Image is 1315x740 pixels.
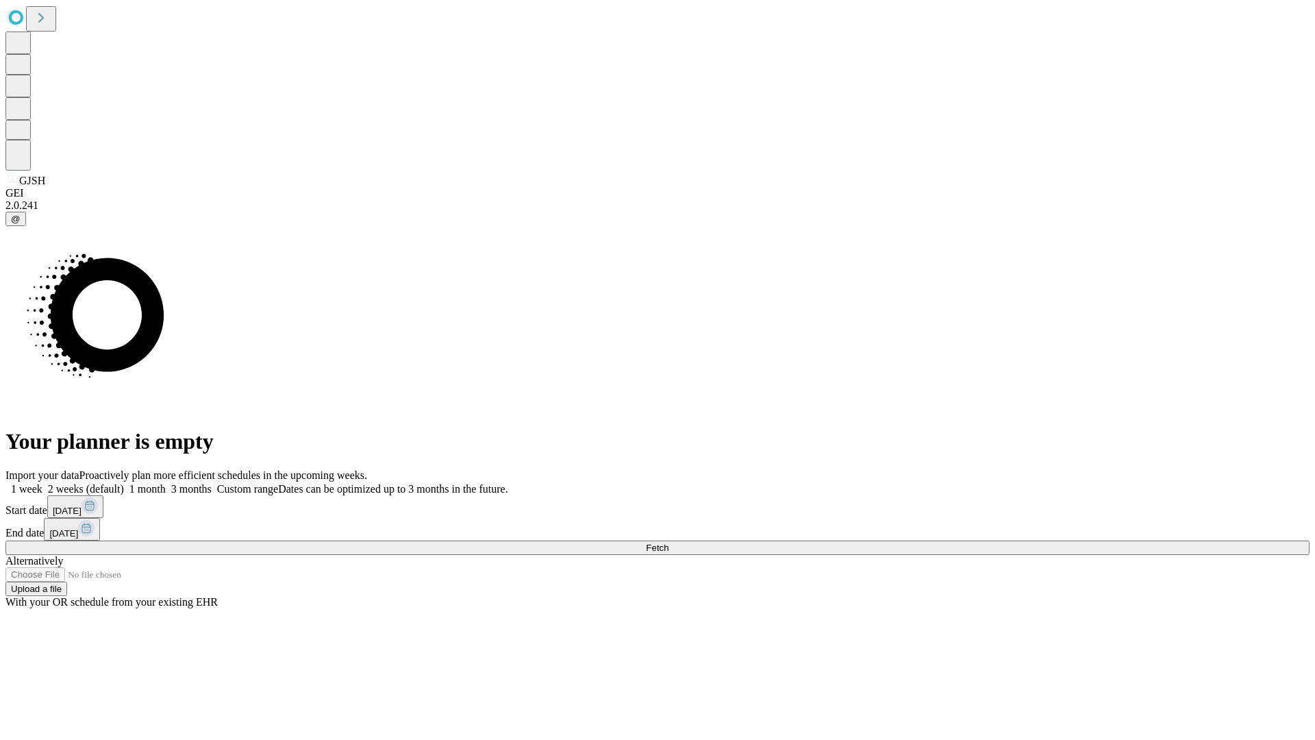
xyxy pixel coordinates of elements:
span: Dates can be optimized up to 3 months in the future. [278,483,508,495]
div: Start date [5,495,1310,518]
span: With your OR schedule from your existing EHR [5,596,218,608]
span: 1 month [129,483,166,495]
button: [DATE] [44,518,100,541]
span: Proactively plan more efficient schedules in the upcoming weeks. [79,469,367,481]
span: Alternatively [5,555,63,567]
div: End date [5,518,1310,541]
button: Upload a file [5,582,67,596]
span: 2 weeks (default) [48,483,124,495]
button: [DATE] [47,495,103,518]
span: [DATE] [49,528,78,539]
span: 1 week [11,483,42,495]
span: Fetch [646,543,668,553]
span: [DATE] [53,506,82,516]
span: @ [11,214,21,224]
span: 3 months [171,483,212,495]
div: GEI [5,187,1310,199]
div: 2.0.241 [5,199,1310,212]
button: @ [5,212,26,226]
span: GJSH [19,175,45,186]
span: Import your data [5,469,79,481]
span: Custom range [217,483,278,495]
button: Fetch [5,541,1310,555]
h1: Your planner is empty [5,429,1310,454]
